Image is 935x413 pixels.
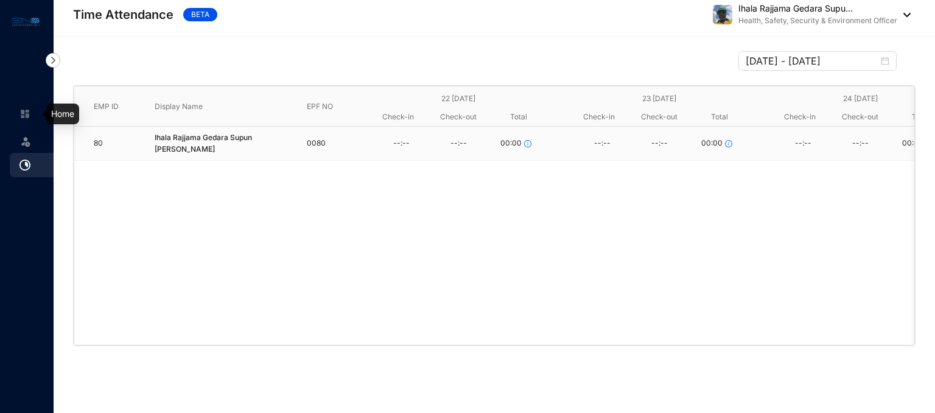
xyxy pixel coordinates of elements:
span: 00:00 [500,138,522,149]
img: dropdown-black.8e83cc76930a90b1a4fdb6d089b7bf3a.svg [897,13,911,17]
div: Total [489,108,549,126]
td: 0080 [287,127,348,161]
span: info-circle [524,140,531,147]
div: Check-out [629,108,689,126]
div: Check-in [769,108,830,126]
div: 23 [DATE] [569,90,750,108]
img: nav-icon-right.af6afadce00d159da59955279c43614e.svg [46,53,60,68]
img: leave-unselected.2934df6273408c3f84d9.svg [19,135,32,147]
img: time-attendance.bce192ef64cb162a73de.svg [19,160,30,171]
p: Ihala Rajjama Gedara Supu... [738,2,897,15]
th: EPF NO [287,86,348,127]
div: 22 [DATE] [368,90,549,108]
td: 80 [74,127,135,161]
input: Select week [746,54,878,68]
div: --:-- [373,135,430,153]
span: 00:00 [701,138,723,149]
span: BETA [183,8,217,21]
th: Display Name [135,86,287,127]
p: Time Attendance [73,6,173,23]
img: file-1740898491306_528f5514-e393-46a8-abe0-f02cd7a6b571 [713,5,732,24]
th: EMP ID [74,86,135,127]
div: --:-- [832,135,889,153]
img: home-unselected.a29eae3204392db15eaf.svg [19,108,30,119]
div: --:-- [573,135,631,153]
div: Check-in [569,108,629,126]
div: --:-- [631,135,688,153]
li: Time Attendance [10,153,61,177]
div: Check-out [428,108,488,126]
span: Ihala Rajjama Gedara Supun [PERSON_NAME] [155,132,280,155]
p: Health, Safety, Security & Environment Officer [738,15,897,27]
div: --:-- [430,135,487,153]
img: logo [12,15,40,29]
div: Check-out [830,108,890,126]
span: 00:00 [902,138,923,149]
div: Total [690,108,750,126]
div: Check-in [368,108,428,126]
div: --:-- [774,135,832,153]
span: info-circle [725,140,732,147]
li: Home [10,102,39,126]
